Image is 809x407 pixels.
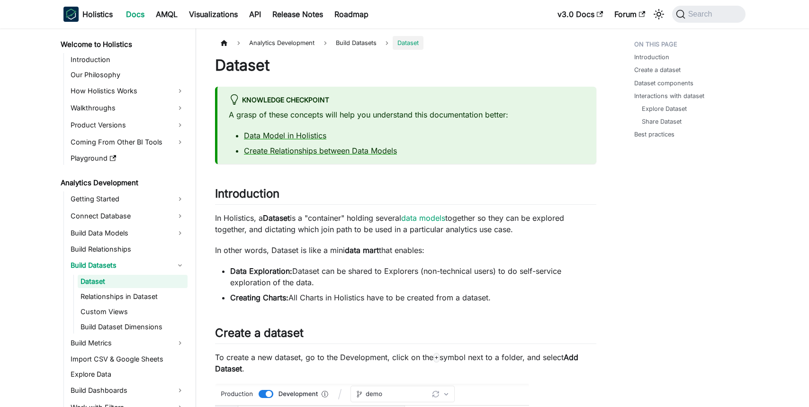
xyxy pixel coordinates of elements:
a: Introduction [68,53,188,66]
strong: Data Exploration: [230,266,292,276]
a: Share Dataset [642,117,682,126]
a: Build Dashboards [68,383,188,398]
a: How Holistics Works [68,83,188,99]
a: Coming From Other BI Tools [68,135,188,150]
a: Build Relationships [68,243,188,256]
strong: Creating Charts: [230,293,288,302]
a: Create Relationships between Data Models [244,146,397,155]
a: Build Metrics [68,335,188,351]
nav: Docs sidebar [54,28,196,407]
span: Dataset [393,36,423,50]
a: Playground [68,152,188,165]
h2: Introduction [215,187,596,205]
a: AMQL [150,7,183,22]
a: Our Philosophy [68,68,188,81]
a: Home page [215,36,233,50]
a: Data Model in Holistics [244,131,326,140]
p: In Holistics, a is a "container" holding several together so they can be explored together, and d... [215,212,596,235]
nav: Breadcrumbs [215,36,596,50]
a: Connect Database [68,208,188,224]
a: Build Data Models [68,226,188,241]
h1: Dataset [215,56,596,75]
a: Getting Started [68,191,188,207]
a: HolisticsHolisticsHolistics [63,7,113,22]
strong: Dataset [263,213,290,223]
span: Build Datasets [331,36,381,50]
a: Introduction [634,53,669,62]
strong: data mart [345,245,379,255]
div: Knowledge Checkpoint [229,94,585,107]
a: Explore Dataset [642,104,687,113]
span: Analytics Development [244,36,319,50]
span: Search [685,10,718,18]
a: Build Dataset Dimensions [78,320,188,334]
a: Product Versions [68,118,188,133]
a: Analytics Development [58,176,188,190]
li: Dataset can be shared to Explorers (non-technical users) to do self-service exploration of the data. [230,265,596,288]
a: Dataset [78,275,188,288]
a: Relationships in Dataset [78,290,188,303]
li: All Charts in Holistics have to be created from a dataset. [230,292,596,303]
button: Switch between dark and light mode (currently system mode) [651,7,666,22]
a: v3.0 Docs [552,7,609,22]
code: + [433,353,440,362]
a: Interactions with dataset [634,91,704,100]
p: To create a new dataset, go to the Development, click on the symbol next to a folder, and select . [215,352,596,374]
a: Best practices [634,130,674,139]
a: Visualizations [183,7,243,22]
a: Create a dataset [634,65,681,74]
a: Build Datasets [68,258,188,273]
a: Import CSV & Google Sheets [68,353,188,366]
a: API [243,7,267,22]
h2: Create a dataset [215,326,596,344]
p: A grasp of these concepts will help you understand this documentation better: [229,109,585,120]
a: data models [401,213,445,223]
a: Release Notes [267,7,329,22]
p: In other words, Dataset is like a mini that enables: [215,244,596,256]
a: Forum [609,7,651,22]
a: Dataset components [634,79,693,88]
b: Holistics [82,9,113,20]
img: Holistics [63,7,79,22]
a: Explore Data [68,368,188,381]
a: Roadmap [329,7,374,22]
a: Walkthroughs [68,100,188,116]
a: Custom Views [78,305,188,318]
button: Search (Command+K) [672,6,746,23]
a: Docs [120,7,150,22]
a: Welcome to Holistics [58,38,188,51]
